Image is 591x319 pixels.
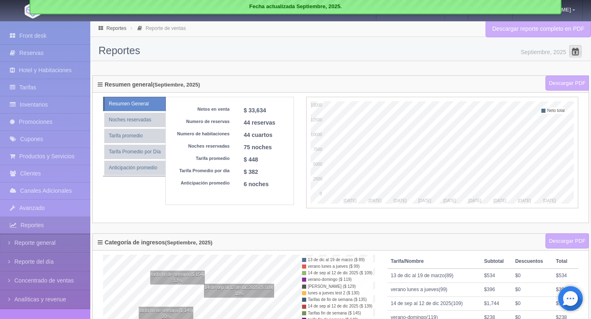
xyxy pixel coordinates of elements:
dd: 6 noches [244,180,298,192]
th: Subtotal [481,255,512,269]
td: 14 de sep al 12 de dic 2025(109) [387,296,481,310]
dd: $ 448 [244,155,298,168]
td: 13 de dic al 19 de marzo(89) [387,269,481,283]
td: Neto total [546,107,565,114]
a: Reporte de ventas [146,25,186,31]
a: Descargar PDF [545,233,589,249]
a: Tarifa promedio [104,129,165,143]
div: tarifa fin de semana ($ 154) 13% [150,271,205,285]
td: verano lunes a jueves(99) [387,283,481,296]
a: Anticipación promedio [104,161,165,175]
td: Tarifas de fin de semana ($ 135) [307,296,373,303]
strong: Fecha actualizada Septiembre, 2025. [249,3,341,9]
td: $396 [553,283,578,296]
h4: Resumen general [98,82,200,90]
dt: Netos en venta [170,106,230,113]
a: Noches reservadas [104,113,165,127]
td: $0 [512,296,552,310]
label: (Septiembre, 2025) [153,82,200,88]
td: Tarifas fin de semana ($ 145) [307,310,373,317]
label: (Septiembre, 2025) [165,240,213,246]
td: $0 [512,283,552,296]
td: $534 [481,269,512,283]
dt: Anticipación promedio [170,180,230,187]
td: $1,744 [553,296,578,310]
span: Seleccionar Mes [569,45,582,57]
th: Total [553,255,578,269]
h2: Reportes [98,45,583,57]
td: $534 [553,269,578,283]
td: verano lunes a jueves ($ 99) [307,263,373,270]
h4: Categoría de ingresos [98,239,213,248]
a: Descargar reporte completo en PDF [486,21,591,37]
dt: Numero de reservas [170,118,230,125]
a: Tarifa Promedio por Día [104,145,165,159]
td: lunes a jueves test 2 ($ 130) [307,290,373,296]
td: $396 [481,283,512,296]
td: [PERSON_NAME] ($ 129) [307,283,373,290]
a: Resumen General [104,97,166,111]
dt: Tarifa Promedio por día [170,168,230,174]
th: Tarifa/Nombre [387,255,481,269]
dt: Tarifa promedio [170,155,230,162]
dd: 44 cuartos [244,131,298,143]
dd: $ 382 [244,168,298,180]
dd: $ 33,634 [244,106,298,118]
img: Getabed [25,2,41,18]
a: Reportes [106,25,126,31]
dd: 75 noches [244,143,298,155]
dt: Noches reservadas [170,143,230,150]
td: verano-domingo ($ 119) [307,276,373,283]
td: 13 de dic al 19 de marzo ($ 89) [307,257,373,263]
th: Descuentos [512,255,552,269]
dt: Numero de habitaciones [170,131,230,137]
div: 14 de sep al 12 de dic 2025 ($ 109) 18% [204,284,275,298]
td: $1,744 [481,296,512,310]
a: Descargar PDF [545,75,589,91]
td: 14 de sep al 12 de dic 2025 ($ 139) [307,303,373,310]
td: $0 [512,269,552,283]
td: 14 de sep al 12 de dic 2025 ($ 109) [307,270,373,276]
dd: 44 reservas [244,118,298,131]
